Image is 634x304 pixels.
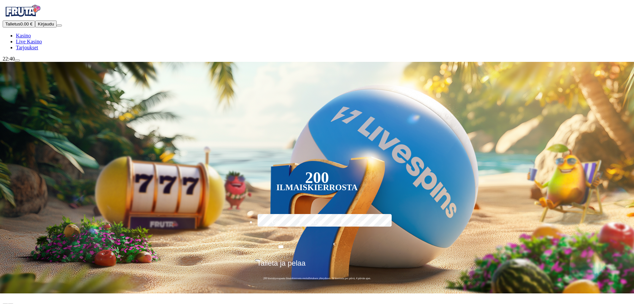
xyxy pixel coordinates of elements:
[38,22,54,26] span: Kirjaudu
[3,3,631,51] nav: Primary
[16,45,38,50] span: Tarjoukset
[20,22,32,26] span: 0.00 €
[5,22,20,26] span: Talletus
[3,3,42,19] img: Fruta
[340,213,378,232] label: €250
[16,33,31,38] a: diamond iconKasino
[3,56,15,62] span: 22:40
[260,257,262,261] span: €
[305,174,329,182] div: 200
[255,259,379,273] button: Talleta ja pelaa
[35,21,57,27] button: Kirjaudu
[3,15,42,20] a: Fruta
[16,33,31,38] span: Kasino
[3,21,35,27] button: Talletusplus icon0.00 €
[255,277,379,280] span: 200 kierrätysvapaata ilmaiskierrosta ensitalletuksen yhteydessä. 50 kierrosta per päivä, 4 päivän...
[16,39,42,44] span: Live Kasino
[276,184,358,192] div: Ilmaiskierrosta
[16,39,42,44] a: poker-chip iconLive Kasino
[256,213,294,232] label: €50
[57,24,62,26] button: menu
[15,60,20,62] button: live-chat
[16,45,38,50] a: gift-inverted iconTarjoukset
[298,213,336,232] label: €150
[333,241,335,247] span: €
[257,259,306,272] span: Talleta ja pelaa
